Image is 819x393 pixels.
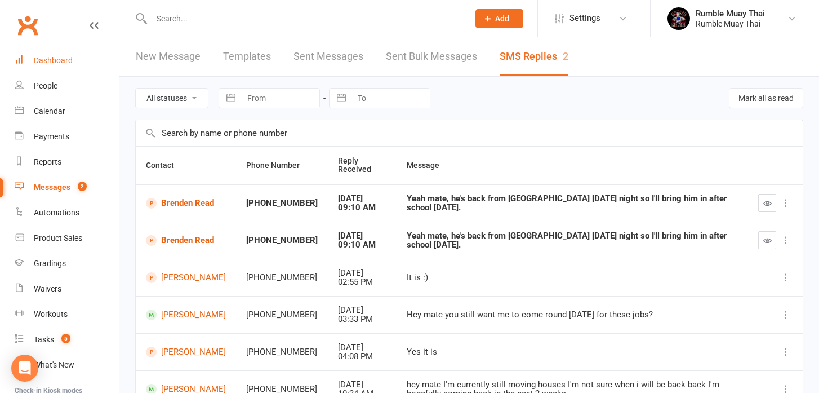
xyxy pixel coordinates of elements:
[475,9,523,28] button: Add
[34,360,74,369] div: What's New
[338,268,386,278] div: [DATE]
[696,19,765,29] div: Rumble Muay Thai
[15,327,119,352] a: Tasks 5
[146,198,226,209] a: Brenden Read
[696,8,765,19] div: Rumble Muay Thai
[34,107,65,116] div: Calendar
[146,347,226,357] a: [PERSON_NAME]
[338,231,386,241] div: [DATE]
[15,99,119,124] a: Calendar
[407,347,738,357] div: Yes it is
[15,175,119,200] a: Messages 2
[223,37,271,76] a: Templates
[246,273,318,282] div: [PHONE_NUMBER]
[338,203,386,213] div: 09:10 AM
[15,226,119,251] a: Product Sales
[34,183,70,192] div: Messages
[34,157,61,166] div: Reports
[146,310,226,320] a: [PERSON_NAME]
[15,276,119,302] a: Waivers
[15,302,119,327] a: Workouts
[495,14,509,23] span: Add
[34,233,82,242] div: Product Sales
[61,334,70,343] span: 5
[34,81,57,90] div: People
[667,7,690,30] img: thumb_image1688088946.png
[293,37,363,76] a: Sent Messages
[148,11,461,27] input: Search...
[386,37,477,76] a: Sent Bulk Messages
[15,251,119,276] a: Gradings
[11,355,38,382] div: Open Intercom Messenger
[246,236,318,245] div: [PHONE_NUMBER]
[241,89,319,108] input: From
[34,259,66,268] div: Gradings
[338,240,386,250] div: 09:10 AM
[500,37,568,76] a: SMS Replies2
[563,50,568,62] div: 2
[14,11,42,39] a: Clubworx
[407,231,738,250] div: Yeah mate, he's back from [GEOGRAPHIC_DATA] [DATE] night so I'll bring him in after school [DATE].
[407,194,738,213] div: Yeah mate, he's back from [GEOGRAPHIC_DATA] [DATE] night so I'll bring him in after school [DATE].
[338,194,386,204] div: [DATE]
[351,89,430,108] input: To
[15,352,119,378] a: What's New
[236,147,328,184] th: Phone Number
[34,56,73,65] div: Dashboard
[246,347,318,357] div: [PHONE_NUMBER]
[15,149,119,175] a: Reports
[338,277,386,287] div: 02:55 PM
[246,310,318,320] div: [PHONE_NUMBER]
[146,272,226,283] a: [PERSON_NAME]
[397,147,748,184] th: Message
[729,88,803,108] button: Mark all as read
[15,200,119,226] a: Automations
[15,48,119,73] a: Dashboard
[407,273,738,282] div: It is :)
[34,310,68,319] div: Workouts
[34,208,79,217] div: Automations
[338,306,386,315] div: [DATE]
[34,132,69,141] div: Payments
[246,198,318,208] div: [PHONE_NUMBER]
[15,124,119,149] a: Payments
[34,335,54,344] div: Tasks
[338,315,386,324] div: 03:33 PM
[338,380,386,390] div: [DATE]
[15,73,119,99] a: People
[146,235,226,246] a: Brenden Read
[569,6,600,31] span: Settings
[338,343,386,352] div: [DATE]
[34,284,61,293] div: Waivers
[136,147,236,184] th: Contact
[136,37,201,76] a: New Message
[407,310,738,320] div: Hey mate you still want me to come round [DATE] for these jobs?
[338,352,386,361] div: 04:08 PM
[328,147,397,184] th: Reply Received
[78,182,87,191] span: 2
[136,120,803,146] input: Search by name or phone number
